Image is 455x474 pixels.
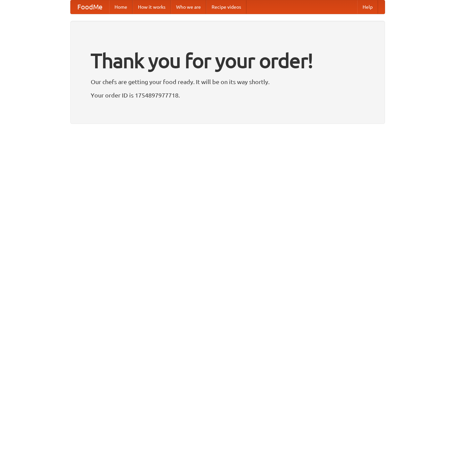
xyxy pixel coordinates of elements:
a: Who we are [171,0,206,14]
a: FoodMe [71,0,109,14]
a: Recipe videos [206,0,246,14]
h1: Thank you for your order! [91,45,365,77]
a: Home [109,0,133,14]
a: How it works [133,0,171,14]
p: Your order ID is 1754897977718. [91,90,365,100]
a: Help [357,0,378,14]
p: Our chefs are getting your food ready. It will be on its way shortly. [91,77,365,87]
